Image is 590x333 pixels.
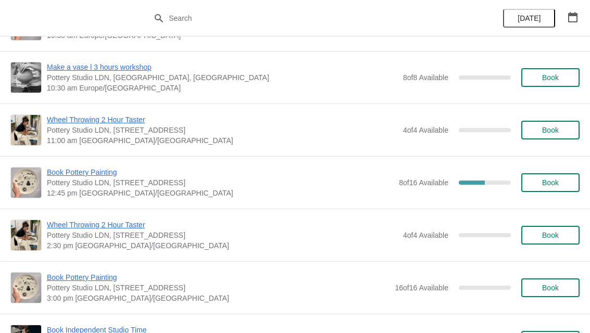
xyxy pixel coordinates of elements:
span: Book Pottery Painting [47,272,390,283]
span: 12:45 pm [GEOGRAPHIC_DATA]/[GEOGRAPHIC_DATA] [47,188,394,198]
button: Book [521,226,580,245]
span: Pottery Studio LDN, [STREET_ADDRESS] [47,125,398,135]
span: Book [542,73,559,82]
img: Make a vase l 3 hours workshop | Pottery Studio LDN, London, UK | 10:30 am Europe/London [11,62,41,93]
span: Book [542,178,559,187]
span: 8 of 8 Available [403,73,448,82]
span: 16 of 16 Available [395,284,448,292]
span: Wheel Throwing 2 Hour Taster [47,114,398,125]
span: Wheel Throwing 2 Hour Taster [47,220,398,230]
span: 8 of 16 Available [399,178,448,187]
span: Pottery Studio LDN, [STREET_ADDRESS] [47,177,394,188]
button: Book [521,173,580,192]
span: 11:00 am [GEOGRAPHIC_DATA]/[GEOGRAPHIC_DATA] [47,135,398,146]
span: Book [542,284,559,292]
span: Book Pottery Painting [47,167,394,177]
img: Wheel Throwing 2 Hour Taster | Pottery Studio LDN, Unit 1.3, Building A4, 10 Monro Way, London, S... [11,115,41,145]
button: [DATE] [503,9,555,28]
img: Book Pottery Painting | Pottery Studio LDN, Unit 1.3, Building A4, 10 Monro Way, London, SE10 0EJ... [11,168,41,198]
span: 3:00 pm [GEOGRAPHIC_DATA]/[GEOGRAPHIC_DATA] [47,293,390,303]
span: Pottery Studio LDN, [STREET_ADDRESS] [47,230,398,240]
span: 2:30 pm [GEOGRAPHIC_DATA]/[GEOGRAPHIC_DATA] [47,240,398,251]
button: Book [521,121,580,139]
input: Search [168,9,443,28]
span: Pottery Studio LDN, [GEOGRAPHIC_DATA], [GEOGRAPHIC_DATA] [47,72,398,83]
span: 10:30 am Europe/[GEOGRAPHIC_DATA] [47,83,398,93]
button: Book [521,278,580,297]
span: Pottery Studio LDN, [STREET_ADDRESS] [47,283,390,293]
span: 4 of 4 Available [403,126,448,134]
button: Book [521,68,580,87]
span: Book [542,126,559,134]
img: Wheel Throwing 2 Hour Taster | Pottery Studio LDN, Unit 1.3, Building A4, 10 Monro Way, London, S... [11,220,41,250]
img: Book Pottery Painting | Pottery Studio LDN, Unit 1.3, Building A4, 10 Monro Way, London, SE10 0EJ... [11,273,41,303]
span: [DATE] [518,14,541,22]
span: Make a vase l 3 hours workshop [47,62,398,72]
span: 4 of 4 Available [403,231,448,239]
span: Book [542,231,559,239]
